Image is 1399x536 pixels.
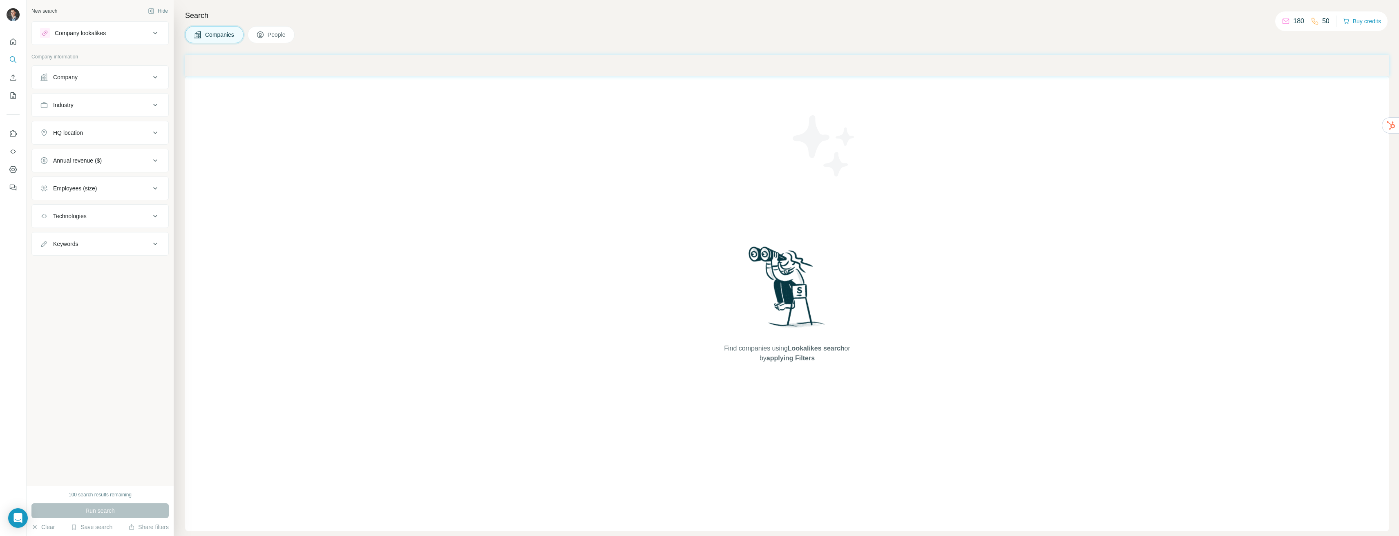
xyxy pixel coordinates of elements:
[32,67,168,87] button: Company
[31,53,169,60] p: Company information
[53,129,83,137] div: HQ location
[32,151,168,170] button: Annual revenue ($)
[7,144,20,159] button: Use Surfe API
[7,162,20,177] button: Dashboard
[722,344,852,363] span: Find companies using or by
[31,523,55,531] button: Clear
[767,355,815,362] span: applying Filters
[787,109,861,183] img: Surfe Illustration - Stars
[71,523,112,531] button: Save search
[69,491,132,498] div: 100 search results remaining
[7,34,20,49] button: Quick start
[7,70,20,85] button: Enrich CSV
[7,88,20,103] button: My lists
[1322,16,1330,26] p: 50
[205,31,235,39] span: Companies
[128,523,169,531] button: Share filters
[1343,16,1381,27] button: Buy credits
[32,95,168,115] button: Industry
[32,206,168,226] button: Technologies
[7,126,20,141] button: Use Surfe on LinkedIn
[32,123,168,143] button: HQ location
[7,180,20,195] button: Feedback
[142,5,174,17] button: Hide
[185,55,1389,76] iframe: Banner
[53,73,78,81] div: Company
[1293,16,1304,26] p: 180
[53,101,74,109] div: Industry
[32,179,168,198] button: Employees (size)
[53,184,97,192] div: Employees (size)
[185,10,1389,21] h4: Search
[53,240,78,248] div: Keywords
[32,23,168,43] button: Company lookalikes
[53,156,102,165] div: Annual revenue ($)
[745,244,830,335] img: Surfe Illustration - Woman searching with binoculars
[268,31,286,39] span: People
[31,7,57,15] div: New search
[788,345,845,352] span: Lookalikes search
[32,234,168,254] button: Keywords
[7,52,20,67] button: Search
[7,8,20,21] img: Avatar
[8,508,28,528] div: Open Intercom Messenger
[53,212,87,220] div: Technologies
[55,29,106,37] div: Company lookalikes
